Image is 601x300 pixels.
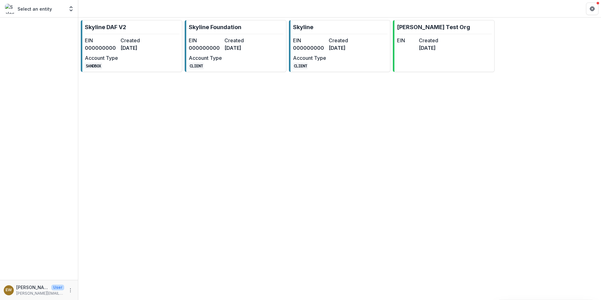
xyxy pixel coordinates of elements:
dd: 000000000 [189,44,222,52]
dt: EIN [85,37,118,44]
dt: Account Type [189,54,222,62]
code: CLIENT [293,63,308,69]
code: SANDBOX [85,63,102,69]
dt: Created [329,37,362,44]
dd: [DATE] [121,44,154,52]
a: [PERSON_NAME] Test OrgEINCreated[DATE] [393,20,494,72]
p: Skyline [293,23,313,31]
code: CLIENT [189,63,204,69]
a: SkylineEIN000000000Created[DATE]Account TypeCLIENT [289,20,390,72]
a: Skyline FoundationEIN000000000Created[DATE]Account TypeCLIENT [185,20,286,72]
p: Skyline DAF V2 [85,23,126,31]
dt: Created [224,37,258,44]
dt: EIN [293,37,326,44]
dt: Account Type [85,54,118,62]
dd: 000000000 [85,44,118,52]
dt: Created [419,37,438,44]
button: Open entity switcher [67,3,75,15]
p: Select an entity [18,6,52,12]
dt: Account Type [293,54,326,62]
dt: EIN [397,37,416,44]
dd: [DATE] [419,44,438,52]
p: [PERSON_NAME] [16,284,49,291]
img: Select an entity [5,4,15,14]
p: [PERSON_NAME] Test Org [397,23,470,31]
p: User [51,285,64,290]
dt: EIN [189,37,222,44]
a: Skyline DAF V2EIN000000000Created[DATE]Account TypeSANDBOX [81,20,182,72]
dd: [DATE] [329,44,362,52]
dd: [DATE] [224,44,258,52]
p: [PERSON_NAME][EMAIL_ADDRESS][DOMAIN_NAME] [16,291,64,296]
dd: 000000000 [293,44,326,52]
button: Get Help [586,3,598,15]
p: Skyline Foundation [189,23,241,31]
button: More [67,287,74,294]
dt: Created [121,37,154,44]
div: Eddie Whitfield [6,288,12,292]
